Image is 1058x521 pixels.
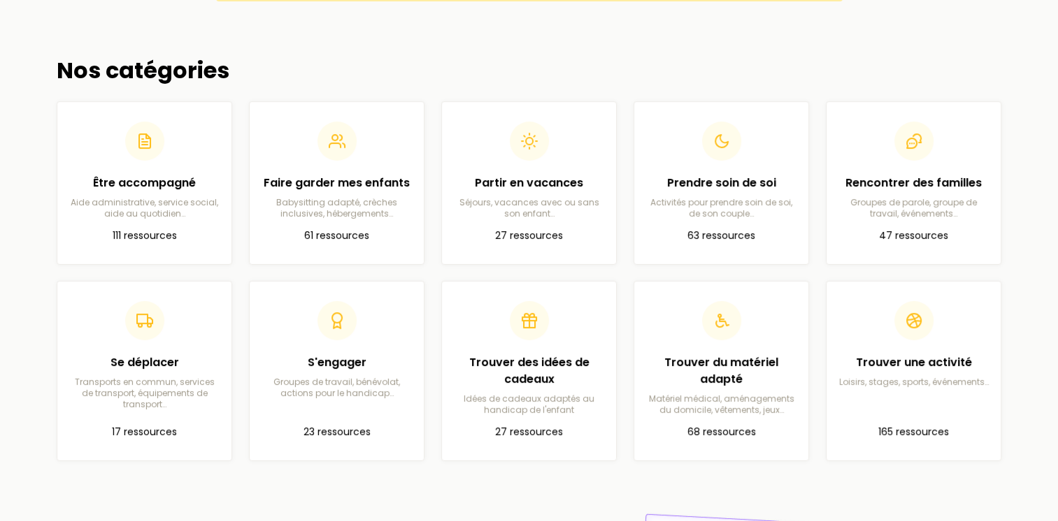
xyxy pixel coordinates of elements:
p: Groupes de parole, groupe de travail, événements… [838,197,989,219]
h2: S'engager [261,354,413,371]
h2: Prendre soin de soi [645,175,797,191]
a: Rencontrer des famillesGroupes de parole, groupe de travail, événements…47 ressources [826,101,1001,265]
h2: Partir en vacances [453,175,605,191]
p: Transports en commun, services de transport, équipements de transport… [69,376,220,410]
h2: Trouver du matériel adapté [645,354,797,388]
a: Prendre soin de soiActivités pour prendre soin de soi, de son couple…63 ressources [634,101,809,265]
p: 27 ressources [453,228,605,244]
p: Loisirs, stages, sports, événements… [838,376,989,388]
p: Activités pour prendre soin de soi, de son couple… [645,197,797,219]
h2: Rencontrer des familles [838,175,989,191]
p: Aide administrative, service social, aide au quotidien… [69,197,220,219]
p: Groupes de travail, bénévolat, actions pour le handicap… [261,376,413,399]
h2: Être accompagné [69,175,220,191]
a: Trouver du matériel adaptéMatériel médical, aménagements du domicile, vêtements, jeux…68 ressources [634,281,809,461]
a: Trouver des idées de cadeauxIdées de cadeaux adaptés au handicap de l'enfant27 ressources [441,281,617,461]
p: 27 ressources [453,424,605,441]
h2: Trouver des idées de cadeaux [453,354,605,388]
a: Trouver une activitéLoisirs, stages, sports, événements…165 ressources [826,281,1001,461]
p: 23 ressources [261,424,413,441]
h2: Nos catégories [57,57,1002,84]
a: Partir en vacancesSéjours, vacances avec ou sans son enfant…27 ressources [441,101,617,265]
a: Se déplacerTransports en commun, services de transport, équipements de transport…17 ressources [57,281,232,461]
p: Babysitting adapté, crèches inclusives, hébergements… [261,197,413,219]
p: 111 ressources [69,228,220,244]
p: 47 ressources [838,228,989,244]
p: Matériel médical, aménagements du domicile, vêtements, jeux… [645,393,797,416]
p: 61 ressources [261,228,413,244]
p: Idées de cadeaux adaptés au handicap de l'enfant [453,393,605,416]
p: Séjours, vacances avec ou sans son enfant… [453,197,605,219]
h2: Se déplacer [69,354,220,371]
a: S'engagerGroupes de travail, bénévolat, actions pour le handicap…23 ressources [249,281,424,461]
a: Être accompagnéAide administrative, service social, aide au quotidien…111 ressources [57,101,232,265]
p: 63 ressources [645,228,797,244]
p: 165 ressources [838,424,989,441]
a: Faire garder mes enfantsBabysitting adapté, crèches inclusives, hébergements…61 ressources [249,101,424,265]
p: 17 ressources [69,424,220,441]
h2: Faire garder mes enfants [261,175,413,191]
h2: Trouver une activité [838,354,989,371]
p: 68 ressources [645,424,797,441]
